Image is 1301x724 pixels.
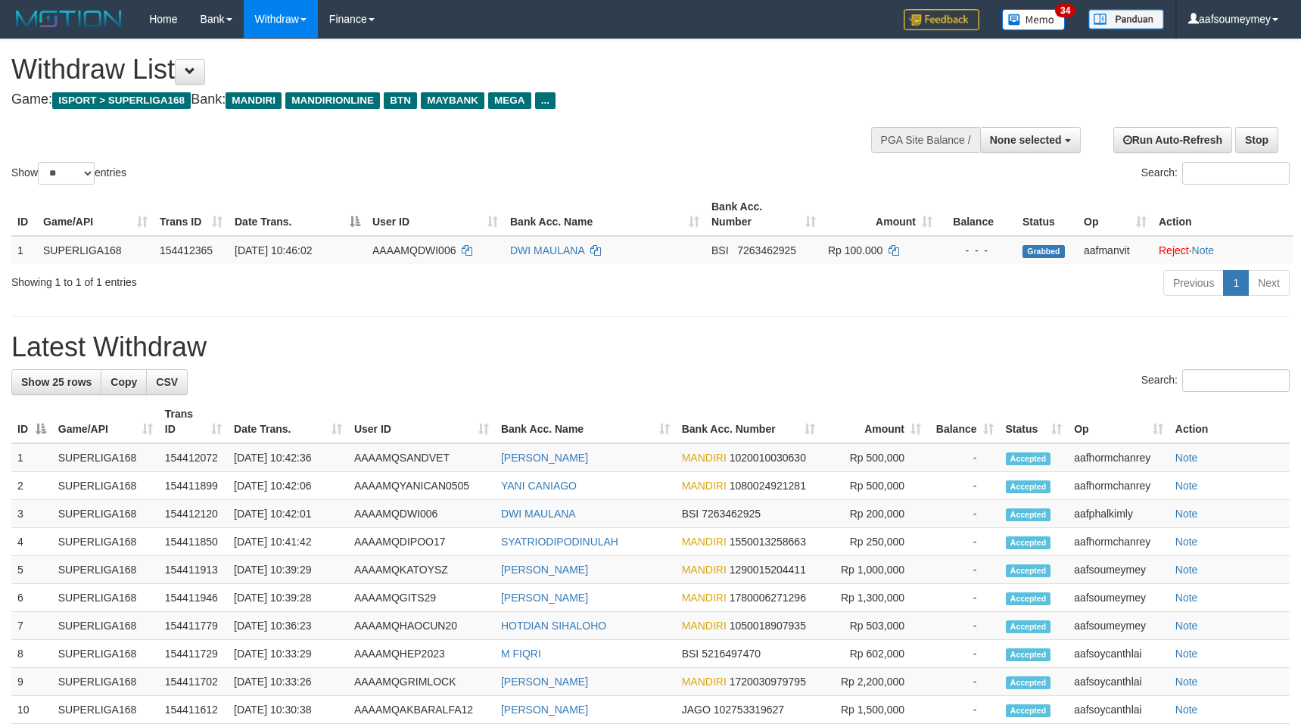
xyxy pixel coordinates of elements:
[228,528,348,556] td: [DATE] 10:41:42
[821,443,928,472] td: Rp 500,000
[682,620,727,632] span: MANDIRI
[52,640,159,668] td: SUPERLIGA168
[682,704,711,716] span: JAGO
[228,668,348,696] td: [DATE] 10:33:26
[1006,508,1051,521] span: Accepted
[1006,564,1051,577] span: Accepted
[159,584,228,612] td: 154411946
[927,528,999,556] td: -
[510,244,584,256] a: DWI MAULANA
[821,556,928,584] td: Rp 1,000,000
[11,443,52,472] td: 1
[705,193,822,236] th: Bank Acc. Number: activate to sort column ascending
[1068,668,1169,696] td: aafsoycanthlai
[11,472,52,500] td: 2
[159,472,228,500] td: 154411899
[682,676,727,688] span: MANDIRI
[228,500,348,528] td: [DATE] 10:42:01
[1182,162,1290,185] input: Search:
[348,556,495,584] td: AAAAMQKATOYSZ
[160,244,213,256] span: 154412365
[501,480,577,492] a: YANI CANIAGO
[348,443,495,472] td: AAAAMQSANDVET
[228,400,348,443] th: Date Trans.: activate to sort column ascending
[1141,369,1290,392] label: Search:
[159,612,228,640] td: 154411779
[1141,162,1290,185] label: Search:
[235,244,312,256] span: [DATE] 10:46:02
[730,676,806,688] span: Copy 1720030979795 to clipboard
[11,612,52,640] td: 7
[1000,400,1069,443] th: Status: activate to sort column ascending
[11,668,52,696] td: 9
[1068,500,1169,528] td: aafphalkimly
[945,243,1010,258] div: - - -
[821,528,928,556] td: Rp 250,000
[495,400,676,443] th: Bank Acc. Name: activate to sort column ascending
[1088,9,1164,30] img: panduan.png
[228,472,348,500] td: [DATE] 10:42:06
[1153,236,1293,264] td: ·
[1175,536,1198,548] a: Note
[11,269,531,290] div: Showing 1 to 1 of 1 entries
[228,584,348,612] td: [DATE] 10:39:28
[927,443,999,472] td: -
[1175,592,1198,604] a: Note
[11,640,52,668] td: 8
[904,9,979,30] img: Feedback.jpg
[822,193,938,236] th: Amount: activate to sort column ascending
[682,480,727,492] span: MANDIRI
[52,443,159,472] td: SUPERLIGA168
[871,127,980,153] div: PGA Site Balance /
[154,193,229,236] th: Trans ID: activate to sort column ascending
[828,244,882,256] span: Rp 100.000
[730,564,806,576] span: Copy 1290015204411 to clipboard
[11,696,52,724] td: 10
[1006,536,1051,549] span: Accepted
[821,584,928,612] td: Rp 1,300,000
[501,592,588,604] a: [PERSON_NAME]
[384,92,417,109] span: BTN
[159,443,228,472] td: 154412072
[682,508,699,520] span: BSI
[927,640,999,668] td: -
[501,704,588,716] a: [PERSON_NAME]
[1163,270,1224,296] a: Previous
[11,528,52,556] td: 4
[1022,245,1065,258] span: Grabbed
[52,92,191,109] span: ISPORT > SUPERLIGA168
[730,536,806,548] span: Copy 1550013258663 to clipboard
[1235,127,1278,153] a: Stop
[11,369,101,395] a: Show 25 rows
[501,452,588,464] a: [PERSON_NAME]
[110,376,137,388] span: Copy
[501,676,588,688] a: [PERSON_NAME]
[421,92,484,109] span: MAYBANK
[37,193,154,236] th: Game/API: activate to sort column ascending
[156,376,178,388] span: CSV
[37,236,154,264] td: SUPERLIGA168
[1175,620,1198,632] a: Note
[38,162,95,185] select: Showentries
[737,244,796,256] span: Copy 7263462925 to clipboard
[52,584,159,612] td: SUPERLIGA168
[821,500,928,528] td: Rp 200,000
[501,536,618,548] a: SYATRIODIPODINULAH
[1006,480,1051,493] span: Accepted
[1153,193,1293,236] th: Action
[821,696,928,724] td: Rp 1,500,000
[821,612,928,640] td: Rp 503,000
[52,528,159,556] td: SUPERLIGA168
[730,480,806,492] span: Copy 1080024921281 to clipboard
[348,668,495,696] td: AAAAMQGRIMLOCK
[1175,676,1198,688] a: Note
[1016,193,1078,236] th: Status
[159,500,228,528] td: 154412120
[228,612,348,640] td: [DATE] 10:36:23
[1068,612,1169,640] td: aafsoumeymey
[1006,704,1051,717] span: Accepted
[1248,270,1290,296] a: Next
[1175,704,1198,716] a: Note
[1068,472,1169,500] td: aafhormchanrey
[228,556,348,584] td: [DATE] 10:39:29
